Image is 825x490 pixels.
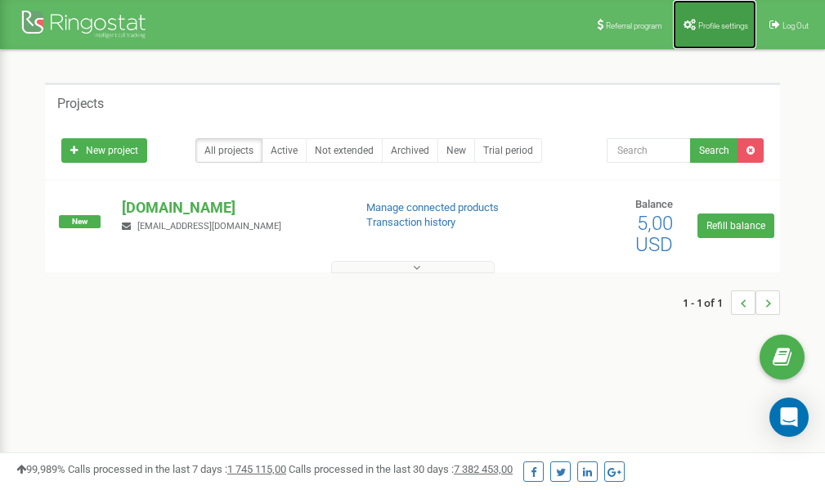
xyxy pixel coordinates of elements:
[437,138,475,163] a: New
[474,138,542,163] a: Trial period
[454,463,513,475] u: 7 382 453,00
[683,274,780,331] nav: ...
[782,21,809,30] span: Log Out
[59,215,101,228] span: New
[57,97,104,111] h5: Projects
[635,212,673,256] span: 5,00 USD
[122,197,339,218] p: [DOMAIN_NAME]
[635,198,673,210] span: Balance
[137,221,281,232] span: [EMAIL_ADDRESS][DOMAIN_NAME]
[698,21,748,30] span: Profile settings
[289,463,513,475] span: Calls processed in the last 30 days :
[306,138,383,163] a: Not extended
[16,463,65,475] span: 99,989%
[382,138,438,163] a: Archived
[690,138,738,163] button: Search
[68,463,286,475] span: Calls processed in the last 7 days :
[366,216,455,228] a: Transaction history
[195,138,262,163] a: All projects
[607,138,691,163] input: Search
[697,214,774,238] a: Refill balance
[262,138,307,163] a: Active
[606,21,662,30] span: Referral program
[366,201,499,214] a: Manage connected products
[683,290,731,315] span: 1 - 1 of 1
[61,138,147,163] a: New project
[769,398,809,437] div: Open Intercom Messenger
[227,463,286,475] u: 1 745 115,00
